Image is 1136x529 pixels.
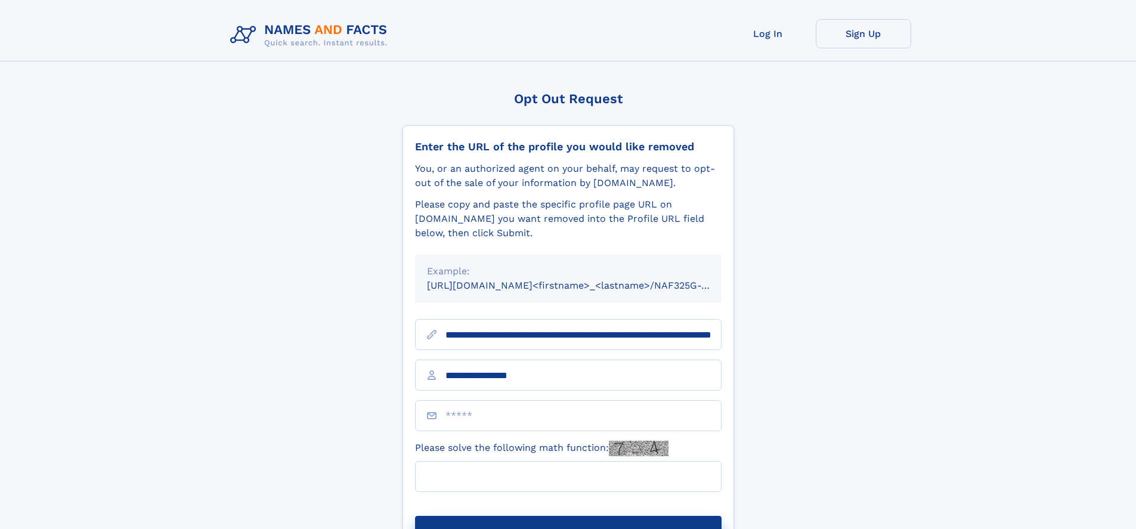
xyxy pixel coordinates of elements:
[415,441,668,456] label: Please solve the following math function:
[415,162,722,190] div: You, or an authorized agent on your behalf, may request to opt-out of the sale of your informatio...
[427,264,710,279] div: Example:
[427,280,744,291] small: [URL][DOMAIN_NAME]<firstname>_<lastname>/NAF325G-xxxxxxxx
[403,91,734,106] div: Opt Out Request
[415,197,722,240] div: Please copy and paste the specific profile page URL on [DOMAIN_NAME] you want removed into the Pr...
[225,19,397,51] img: Logo Names and Facts
[415,140,722,153] div: Enter the URL of the profile you would like removed
[816,19,911,48] a: Sign Up
[720,19,816,48] a: Log In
